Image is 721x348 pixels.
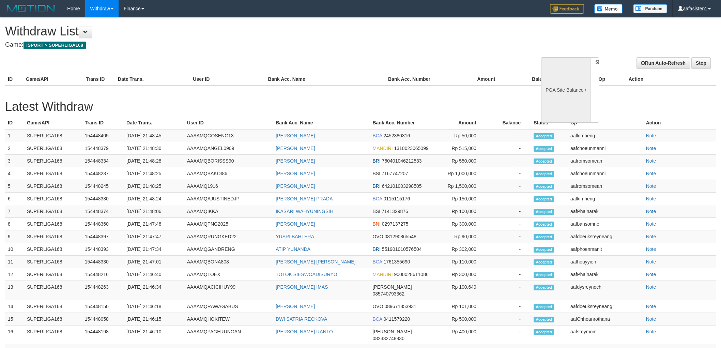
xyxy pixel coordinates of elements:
[372,221,380,227] span: BNI
[276,221,315,227] a: [PERSON_NAME]
[5,42,474,48] h4: Game:
[82,326,124,345] td: 154448198
[124,256,184,268] td: [DATE] 21:47:01
[372,272,393,277] span: MANDIRI
[24,42,86,49] span: ISPORT > SUPERLIGA168
[646,221,656,227] a: Note
[568,230,643,243] td: aafdoeuksreyneang
[184,243,273,256] td: AAAAMQGANDRENG
[372,336,404,341] span: 082332748830
[184,167,273,180] td: AAAAMQBAKOI86
[434,256,487,268] td: Rp 110,000
[534,259,554,265] span: Accepted
[24,142,82,155] td: SUPERLIGA168
[646,171,656,176] a: Note
[276,259,355,264] a: [PERSON_NAME] [PERSON_NAME]
[487,167,531,180] td: -
[124,326,184,345] td: [DATE] 21:46:10
[124,300,184,313] td: [DATE] 21:46:18
[487,313,531,326] td: -
[372,291,404,297] span: 085740793362
[82,155,124,167] td: 154448334
[383,133,410,138] span: 2452380316
[372,158,380,164] span: BRI
[534,146,554,152] span: Accepted
[24,281,82,300] td: SUPERLIGA168
[534,329,554,335] span: Accepted
[382,183,422,189] span: 642101003298505
[568,142,643,155] td: aafchoeunmanni
[646,234,656,239] a: Note
[372,171,380,176] span: BSI
[24,230,82,243] td: SUPERLIGA168
[487,117,531,129] th: Balance
[646,329,656,334] a: Note
[115,73,190,86] th: Date Trans.
[5,313,24,326] td: 15
[594,4,623,14] img: Button%20Memo.svg
[534,234,554,240] span: Accepted
[383,316,410,322] span: 0411579220
[184,193,273,205] td: AAAAMQAJUSTINEDJP
[382,209,408,214] span: 7141329876
[124,230,184,243] td: [DATE] 21:47:47
[534,222,554,227] span: Accepted
[372,234,383,239] span: OVO
[24,326,82,345] td: SUPERLIGA168
[124,243,184,256] td: [DATE] 21:47:34
[124,281,184,300] td: [DATE] 21:46:34
[646,272,656,277] a: Note
[276,133,315,138] a: [PERSON_NAME]
[505,73,561,86] th: Balance
[82,313,124,326] td: 154448058
[626,73,716,86] th: Action
[82,218,124,230] td: 154448360
[646,259,656,264] a: Note
[5,142,24,155] td: 2
[5,100,716,114] h1: Latest Withdraw
[382,158,422,164] span: 760401046212533
[487,268,531,281] td: -
[534,158,554,164] span: Accepted
[5,193,24,205] td: 6
[643,117,716,129] th: Action
[184,313,273,326] td: AAAAMQHOKITEW
[646,158,656,164] a: Note
[691,57,711,69] a: Stop
[434,268,487,281] td: Rp 300,000
[124,218,184,230] td: [DATE] 21:47:48
[633,4,667,13] img: panduan.png
[82,205,124,218] td: 154448374
[434,326,487,345] td: Rp 400,000
[276,284,328,290] a: [PERSON_NAME] IMAS
[82,300,124,313] td: 154448150
[646,196,656,201] a: Note
[434,193,487,205] td: Rp 150,000
[372,196,382,201] span: BCA
[372,329,412,334] span: [PERSON_NAME]
[568,167,643,180] td: aafchoeunmanni
[276,329,333,334] a: [PERSON_NAME] RANTO
[82,180,124,193] td: 154448245
[184,281,273,300] td: AAAAMQACICIHUY99
[382,246,422,252] span: 551901010576504
[370,117,434,129] th: Bank Acc. Number
[534,304,554,310] span: Accepted
[82,256,124,268] td: 154448330
[276,316,327,322] a: DWI SATRIA RECKOVA
[568,243,643,256] td: aafphoenmanit
[534,196,554,202] span: Accepted
[5,281,24,300] td: 13
[276,146,315,151] a: [PERSON_NAME]
[5,129,24,142] td: 1
[124,313,184,326] td: [DATE] 21:46:15
[24,313,82,326] td: SUPERLIGA168
[568,205,643,218] td: aafPhalnarak
[124,167,184,180] td: [DATE] 21:48:25
[434,180,487,193] td: Rp 1,500,000
[487,326,531,345] td: -
[5,180,24,193] td: 5
[531,117,568,129] th: Status
[124,268,184,281] td: [DATE] 21:46:40
[124,117,184,129] th: Date Trans.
